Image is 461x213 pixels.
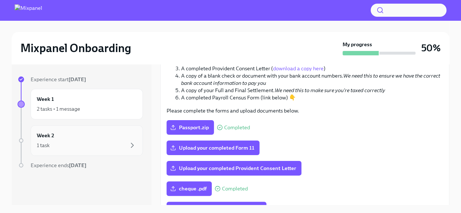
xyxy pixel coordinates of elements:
[37,105,80,113] div: 2 tasks • 1 message
[31,162,86,169] span: Experience ends
[31,76,86,83] span: Experience start
[17,76,143,83] a: Experience start[DATE]
[17,89,143,119] a: Week 12 tasks • 1 message
[69,162,86,169] strong: [DATE]
[172,165,296,172] span: Upload your completed Provident Consent Letter
[37,95,54,103] h6: Week 1
[167,181,212,196] label: cheque .pdf
[181,94,443,101] li: A completed Payroll Census Form (link below) 👇
[222,186,248,192] span: Completed
[172,185,207,192] span: cheque .pdf
[37,142,50,149] div: 1 task
[167,107,443,114] p: Please complete the forms and upload documents below.
[181,65,443,72] li: A completed Provident Consent Letter ( )
[181,87,443,94] li: A copy of your Full and Final Settlement.
[181,72,443,87] li: A copy of a blank check or document with your bank account numbers.
[15,4,42,16] img: Mixpanel
[167,141,259,155] label: Upload your completed Form 11
[343,41,372,48] strong: My progress
[275,87,385,94] em: We need this to make sure you're taxed correctly
[37,131,54,139] h6: Week 2
[167,120,214,135] label: Passport.zip
[69,76,86,83] strong: [DATE]
[273,65,324,72] a: download a copy here
[172,124,209,131] span: Passport.zip
[172,144,254,151] span: Upload your completed Form 11
[167,161,301,175] label: Upload your completed Provident Consent Letter
[421,42,441,55] h3: 50%
[224,125,250,130] span: Completed
[20,41,131,55] h2: Mixpanel Onboarding
[17,125,143,156] a: Week 21 task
